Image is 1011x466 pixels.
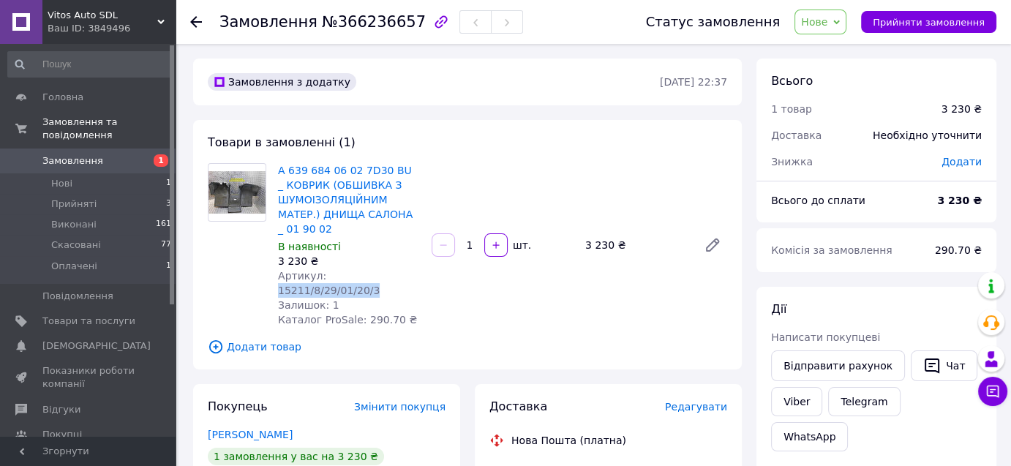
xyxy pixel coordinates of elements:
[771,74,813,88] span: Всього
[51,238,101,252] span: Скасовані
[48,9,157,22] span: Vitos Auto SDL
[51,198,97,211] span: Прийняті
[166,177,171,190] span: 1
[978,377,1007,406] button: Чат з покупцем
[161,238,171,252] span: 77
[771,350,905,381] button: Відправити рахунок
[278,165,413,235] a: A 639 684 06 02 7D30 BU _ КОВРИК (ОБШИВКА З ШУМОІЗОЛЯЦІЙНИМ МАТЕР.) ДНИЩА САЛОНА _ 01 90 02
[873,17,985,28] span: Прийняти замовлення
[51,177,72,190] span: Нові
[166,260,171,273] span: 1
[861,11,996,33] button: Прийняти замовлення
[219,13,317,31] span: Замовлення
[278,299,339,311] span: Залишок: 1
[42,428,82,441] span: Покупці
[190,15,202,29] div: Повернутися назад
[208,399,268,413] span: Покупець
[354,401,446,413] span: Змінити покупця
[942,156,982,168] span: Додати
[208,73,356,91] div: Замовлення з додатку
[208,339,727,355] span: Додати товар
[509,238,533,252] div: шт.
[42,315,135,328] span: Товари та послуги
[278,254,420,268] div: 3 230 ₴
[771,331,880,343] span: Написати покупцеві
[646,15,781,29] div: Статус замовлення
[278,270,380,296] span: Артикул: 15211/8/29/01/20/3
[208,171,266,214] img: A 639 684 06 02 7D30 BU _ КОВРИК (ОБШИВКА З ШУМОІЗОЛЯЦІЙНИМ МАТЕР.) ДНИЩА САЛОНА _ 01 90 02
[322,13,426,31] span: №366236657
[42,116,176,142] span: Замовлення та повідомлення
[935,244,982,256] span: 290.70 ₴
[771,387,822,416] a: Viber
[156,218,171,231] span: 161
[208,429,293,440] a: [PERSON_NAME]
[208,448,384,465] div: 1 замовлення у вас на 3 230 ₴
[42,154,103,168] span: Замовлення
[51,218,97,231] span: Виконані
[42,403,80,416] span: Відгуки
[937,195,982,206] b: 3 230 ₴
[771,195,865,206] span: Всього до сплати
[579,235,692,255] div: 3 230 ₴
[489,399,547,413] span: Доставка
[771,156,813,168] span: Знижка
[864,119,991,151] div: Необхідно уточнити
[208,135,356,149] span: Товари в замовленні (1)
[42,364,135,391] span: Показники роботи компанії
[911,350,977,381] button: Чат
[828,387,900,416] a: Telegram
[42,339,151,353] span: [DEMOGRAPHIC_DATA]
[801,16,827,28] span: Нове
[771,302,786,316] span: Дії
[771,129,822,141] span: Доставка
[771,244,892,256] span: Комісія за замовлення
[698,230,727,260] a: Редагувати
[166,198,171,211] span: 3
[42,91,83,104] span: Головна
[660,76,727,88] time: [DATE] 22:37
[942,102,982,116] div: 3 230 ₴
[508,433,630,448] div: Нова Пошта (платна)
[7,51,173,78] input: Пошук
[665,401,727,413] span: Редагувати
[42,290,113,303] span: Повідомлення
[771,103,812,115] span: 1 товар
[278,241,341,252] span: В наявності
[48,22,176,35] div: Ваш ID: 3849496
[154,154,168,167] span: 1
[771,422,848,451] a: WhatsApp
[278,314,417,326] span: Каталог ProSale: 290.70 ₴
[51,260,97,273] span: Оплачені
